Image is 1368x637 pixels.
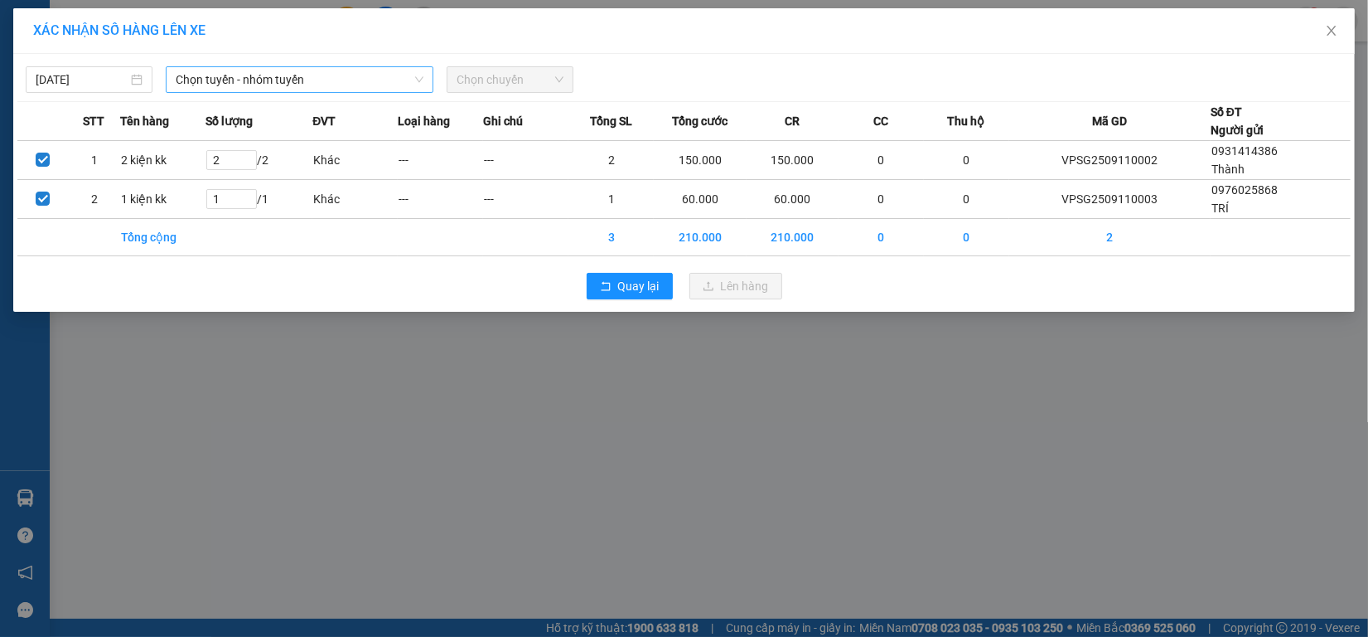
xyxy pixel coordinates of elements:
[69,180,120,219] td: 2
[312,112,336,130] span: ĐVT
[69,141,120,180] td: 1
[924,219,1009,256] td: 0
[483,141,568,180] td: ---
[947,112,984,130] span: Thu hộ
[36,71,128,89] input: 11/09/2025
[1211,144,1278,158] span: 0931414386
[1325,24,1338,37] span: close
[590,112,632,130] span: Tổng SL
[120,141,205,180] td: 2 kiện kk
[924,180,1009,219] td: 0
[747,219,839,256] td: 210.000
[120,180,205,219] td: 1 kiện kk
[312,141,398,180] td: Khác
[414,75,424,85] span: down
[747,180,839,219] td: 60.000
[398,180,483,219] td: ---
[654,219,746,256] td: 210.000
[587,273,673,299] button: rollbackQuay lại
[654,180,746,219] td: 60.000
[747,141,839,180] td: 150.000
[568,219,654,256] td: 3
[1009,141,1211,180] td: VPSG2509110002
[1211,163,1245,176] span: Thành
[1092,112,1127,130] span: Mã GD
[398,141,483,180] td: ---
[924,141,1009,180] td: 0
[205,180,313,219] td: / 1
[839,219,924,256] td: 0
[1009,219,1211,256] td: 2
[568,180,654,219] td: 1
[839,180,924,219] td: 0
[1211,103,1264,139] div: Số ĐT Người gửi
[398,112,450,130] span: Loại hàng
[483,180,568,219] td: ---
[33,22,205,38] span: XÁC NHẬN SỐ HÀNG LÊN XE
[618,277,660,295] span: Quay lại
[654,141,746,180] td: 150.000
[1211,183,1278,197] span: 0976025868
[785,112,800,130] span: CR
[672,112,728,130] span: Tổng cước
[1211,202,1229,215] span: TRÍ
[312,180,398,219] td: Khác
[600,280,611,294] span: rollback
[176,67,423,92] span: Chọn tuyến - nhóm tuyến
[839,141,924,180] td: 0
[120,219,205,256] td: Tổng cộng
[689,273,782,299] button: uploadLên hàng
[483,112,523,130] span: Ghi chú
[205,112,253,130] span: Số lượng
[83,112,104,130] span: STT
[873,112,888,130] span: CC
[568,141,654,180] td: 2
[457,67,563,92] span: Chọn chuyến
[205,141,313,180] td: / 2
[1009,180,1211,219] td: VPSG2509110003
[1308,8,1355,55] button: Close
[120,112,169,130] span: Tên hàng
